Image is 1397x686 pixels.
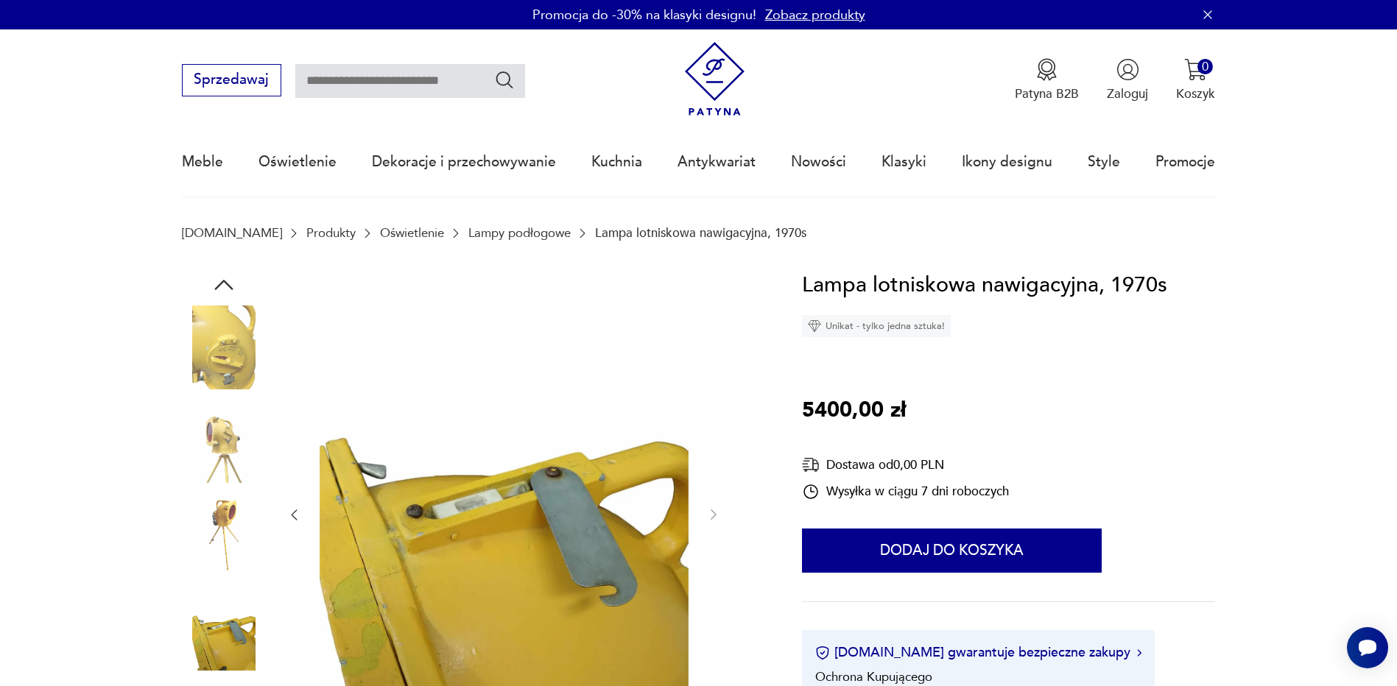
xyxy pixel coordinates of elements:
[678,128,756,196] a: Antykwariat
[1116,58,1139,81] img: Ikonka użytkownika
[380,226,444,240] a: Oświetlenie
[802,394,906,428] p: 5400,00 zł
[182,399,266,483] img: Zdjęcie produktu Lampa lotniskowa nawigacyjna, 1970s
[591,128,642,196] a: Kuchnia
[1088,128,1120,196] a: Style
[182,75,281,87] a: Sprzedawaj
[765,6,865,24] a: Zobacz produkty
[808,319,821,333] img: Ikona diamentu
[182,128,223,196] a: Meble
[882,128,926,196] a: Klasyki
[1015,85,1079,102] p: Patyna B2B
[258,128,337,196] a: Oświetlenie
[962,128,1052,196] a: Ikony designu
[802,456,820,474] img: Ikona dostawy
[1197,59,1213,74] div: 0
[372,128,556,196] a: Dekoracje i przechowywanie
[815,668,932,685] li: Ochrona Kupującego
[1155,128,1215,196] a: Promocje
[802,528,1102,573] button: Dodaj do koszyka
[815,643,1141,662] button: [DOMAIN_NAME] gwarantuje bezpieczne zakupy
[532,6,756,24] p: Promocja do -30% na klasyki designu!
[494,69,515,91] button: Szukaj
[182,587,266,671] img: Zdjęcie produktu Lampa lotniskowa nawigacyjna, 1970s
[802,483,1009,501] div: Wysyłka w ciągu 7 dni roboczych
[595,226,806,240] p: Lampa lotniskowa nawigacyjna, 1970s
[182,493,266,577] img: Zdjęcie produktu Lampa lotniskowa nawigacyjna, 1970s
[1137,649,1141,657] img: Ikona strzałki w prawo
[802,269,1167,303] h1: Lampa lotniskowa nawigacyjna, 1970s
[1015,58,1079,102] button: Patyna B2B
[678,42,752,116] img: Patyna - sklep z meblami i dekoracjami vintage
[802,456,1009,474] div: Dostawa od 0,00 PLN
[791,128,846,196] a: Nowości
[1015,58,1079,102] a: Ikona medaluPatyna B2B
[468,226,571,240] a: Lampy podłogowe
[306,226,356,240] a: Produkty
[1184,58,1207,81] img: Ikona koszyka
[1176,58,1215,102] button: 0Koszyk
[182,305,266,389] img: Zdjęcie produktu Lampa lotniskowa nawigacyjna, 1970s
[1176,85,1215,102] p: Koszyk
[1035,58,1058,81] img: Ikona medalu
[1107,58,1148,102] button: Zaloguj
[815,646,830,660] img: Ikona certyfikatu
[1347,627,1388,668] iframe: Smartsupp widget button
[182,64,281,96] button: Sprzedawaj
[802,315,951,337] div: Unikat - tylko jedna sztuka!
[182,226,282,240] a: [DOMAIN_NAME]
[1107,85,1148,102] p: Zaloguj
